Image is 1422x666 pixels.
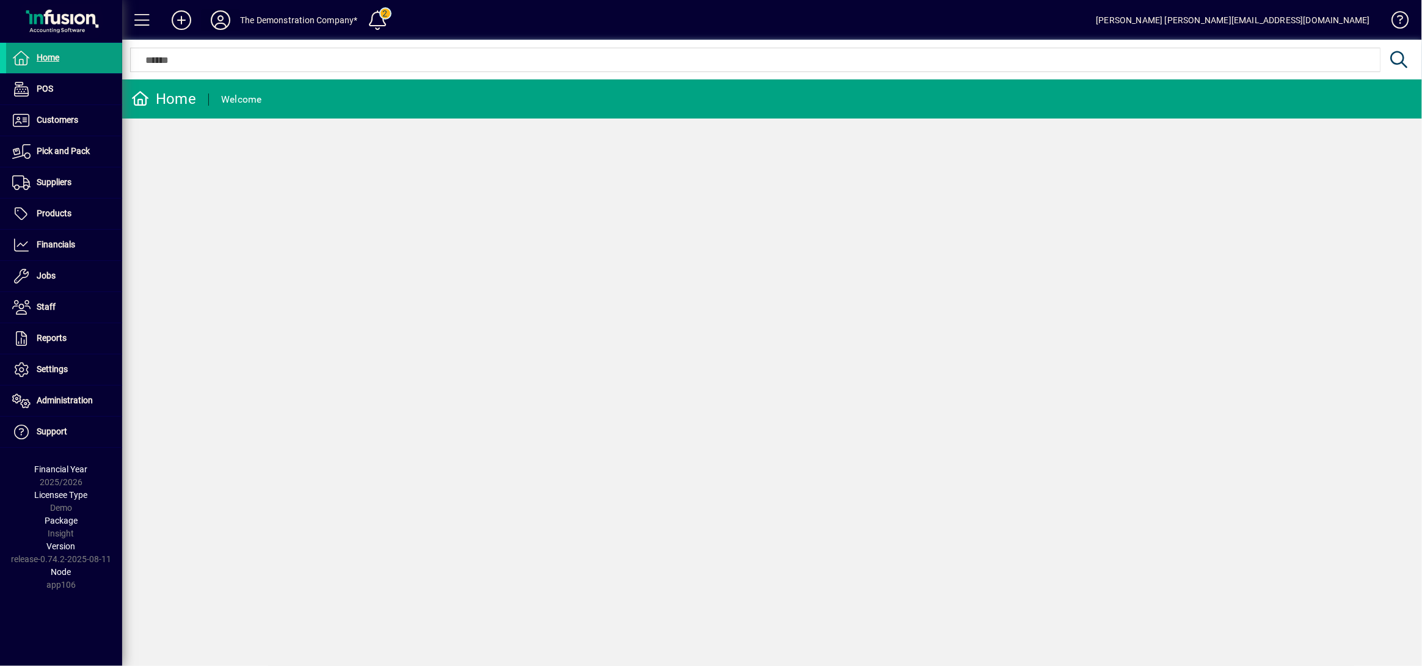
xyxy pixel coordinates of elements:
[37,302,56,312] span: Staff
[6,386,122,416] a: Administration
[6,199,122,229] a: Products
[45,516,78,525] span: Package
[1382,2,1407,42] a: Knowledge Base
[37,84,53,93] span: POS
[37,271,56,280] span: Jobs
[37,426,67,436] span: Support
[37,53,59,62] span: Home
[37,364,68,374] span: Settings
[6,354,122,385] a: Settings
[6,136,122,167] a: Pick and Pack
[6,417,122,447] a: Support
[47,541,76,551] span: Version
[162,9,201,31] button: Add
[1096,10,1370,30] div: [PERSON_NAME] [PERSON_NAME][EMAIL_ADDRESS][DOMAIN_NAME]
[35,464,88,474] span: Financial Year
[6,323,122,354] a: Reports
[6,167,122,198] a: Suppliers
[6,230,122,260] a: Financials
[240,10,358,30] div: The Demonstration Company*
[37,146,90,156] span: Pick and Pack
[6,74,122,104] a: POS
[6,105,122,136] a: Customers
[35,490,88,500] span: Licensee Type
[131,89,196,109] div: Home
[37,240,75,249] span: Financials
[37,208,71,218] span: Products
[6,292,122,323] a: Staff
[6,261,122,291] a: Jobs
[37,115,78,125] span: Customers
[201,9,240,31] button: Profile
[37,177,71,187] span: Suppliers
[37,333,67,343] span: Reports
[51,567,71,577] span: Node
[37,395,93,405] span: Administration
[221,90,262,109] div: Welcome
